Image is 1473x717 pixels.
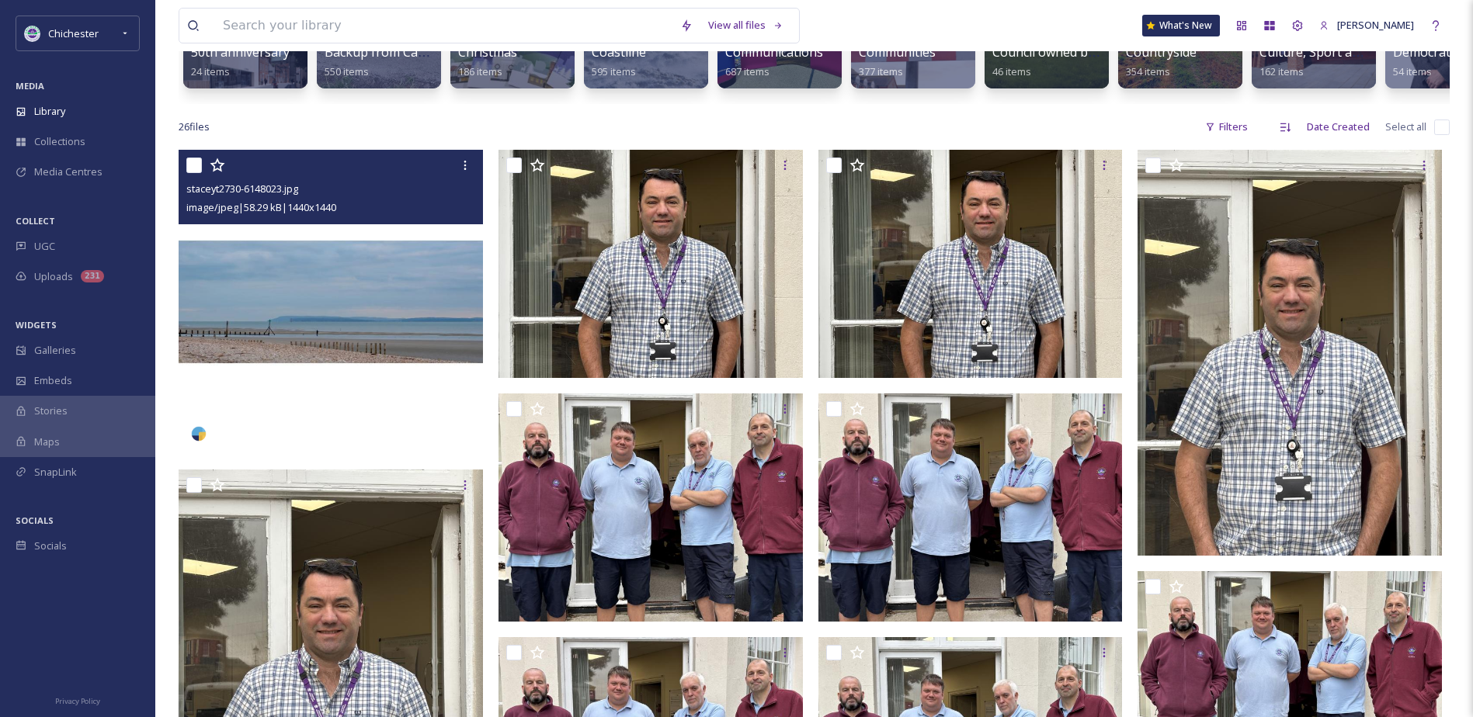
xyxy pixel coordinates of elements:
span: Embeds [34,373,72,388]
span: COLLECT [16,215,55,227]
span: Socials [34,539,67,553]
span: SnapLink [34,465,77,480]
span: Uploads [34,269,73,284]
span: Council owned buildings [992,43,1134,61]
span: 550 items [325,64,369,78]
span: Culture, Sport and Leisure [1259,43,1413,61]
img: snapsea-logo.png [191,426,207,442]
span: Privacy Policy [55,696,100,706]
span: 26 file s [179,119,210,134]
span: MEDIA [16,80,44,92]
img: IMG_0322.jpeg [1138,150,1442,555]
span: Communities [859,43,936,61]
a: What's New [1142,15,1220,36]
span: UGC [34,239,55,254]
span: Select all [1385,119,1426,134]
span: Christmas [458,43,517,61]
a: [PERSON_NAME] [1311,10,1422,40]
a: Privacy Policy [55,691,100,709]
span: 377 items [859,64,903,78]
span: 354 items [1126,64,1170,78]
span: staceyt2730-6148023.jpg [186,182,298,196]
span: 24 items [191,64,230,78]
span: Countryside [1126,43,1197,61]
img: staceyt2730-6148023.jpg [179,150,483,454]
span: WIDGETS [16,319,57,331]
img: IMG_0325.jpeg [818,150,1123,378]
span: 46 items [992,64,1031,78]
span: 595 items [592,64,636,78]
input: Search your library [215,9,672,43]
span: SOCIALS [16,514,54,526]
div: Filters [1197,112,1256,142]
span: 687 items [725,64,770,78]
span: Communications [725,43,823,61]
span: Backup from Camera [325,43,448,61]
span: 162 items [1259,64,1304,78]
img: Logo_of_Chichester_District_Council.png [25,26,40,41]
span: 186 items [458,64,502,78]
span: Collections [34,134,85,149]
span: Library [34,104,65,119]
span: Galleries [34,343,76,358]
span: Chichester [48,26,99,40]
span: Coastline [592,43,646,61]
span: 54 items [1393,64,1432,78]
span: 50th anniversary [191,43,290,61]
span: Media Centres [34,165,102,179]
a: View all files [700,10,791,40]
div: 231 [81,270,104,282]
img: IMG_0313.jpeg [499,393,803,622]
span: Maps [34,435,60,449]
img: IMG_0323.jpeg [499,150,803,378]
span: image/jpeg | 58.29 kB | 1440 x 1440 [186,200,336,214]
span: Stories [34,404,68,418]
img: IMG_0314.jpeg [818,393,1123,622]
span: [PERSON_NAME] [1337,18,1414,32]
div: Date Created [1299,112,1377,142]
